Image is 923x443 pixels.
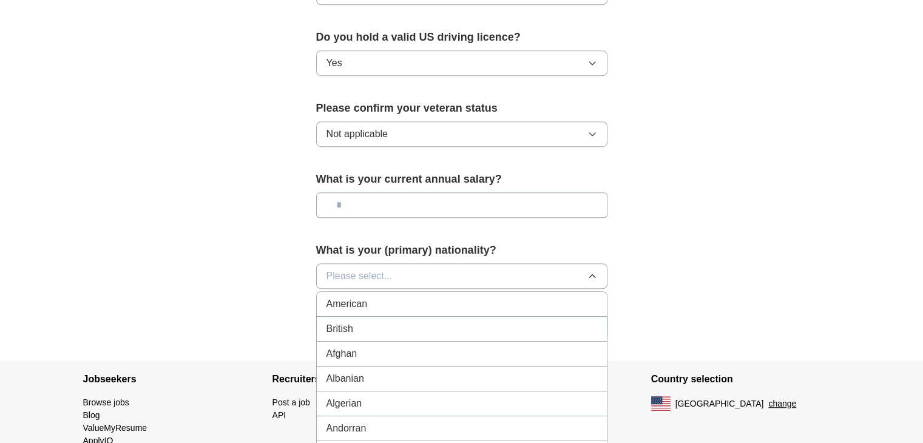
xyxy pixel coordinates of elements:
a: Post a job [272,397,310,407]
a: ValueMyResume [83,423,147,433]
label: What is your current annual salary? [316,171,607,188]
span: [GEOGRAPHIC_DATA] [675,397,764,410]
a: API [272,410,286,420]
img: US flag [651,396,671,411]
span: Yes [326,56,342,70]
button: Not applicable [316,121,607,147]
span: Andorran [326,421,367,436]
h4: Country selection [651,362,840,396]
span: Albanian [326,371,364,386]
span: Algerian [326,396,362,411]
label: Please confirm your veteran status [316,100,607,117]
span: Please select... [326,269,393,283]
label: What is your (primary) nationality? [316,242,607,259]
button: Please select... [316,263,607,289]
a: Blog [83,410,100,420]
span: Not applicable [326,127,388,141]
a: Browse jobs [83,397,129,407]
button: Yes [316,50,607,76]
span: American [326,297,368,311]
span: British [326,322,353,336]
span: Afghan [326,347,357,361]
button: change [768,397,796,410]
label: Do you hold a valid US driving licence? [316,29,607,46]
